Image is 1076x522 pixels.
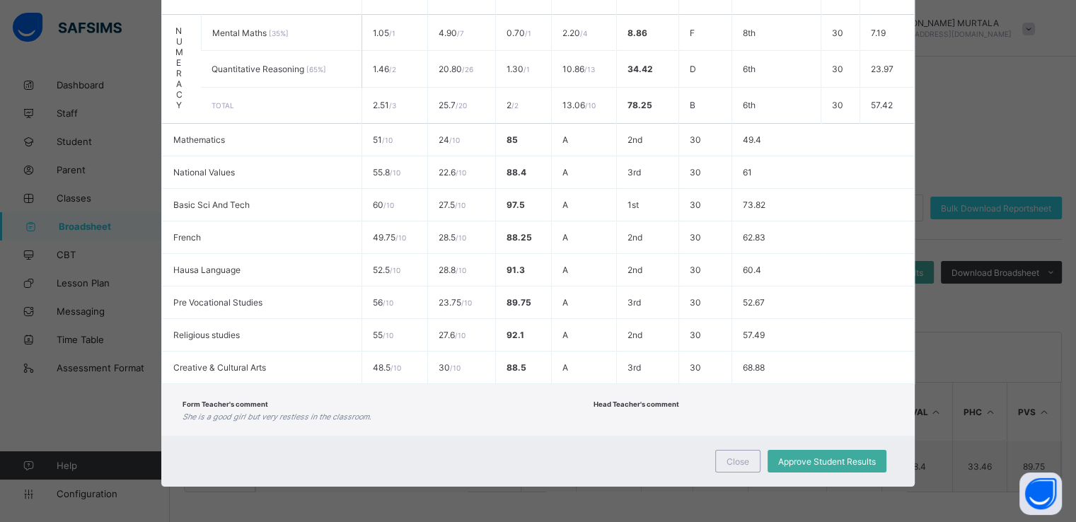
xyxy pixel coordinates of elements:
[389,65,396,74] span: / 2
[373,362,401,373] span: 48.5
[562,232,568,243] span: A
[456,168,466,177] span: / 10
[507,167,526,178] span: 88.4
[743,199,765,210] span: 73.82
[461,298,472,307] span: / 10
[690,265,701,275] span: 30
[690,28,695,38] span: F
[832,28,843,38] span: 30
[507,265,525,275] span: 91.3
[173,297,262,308] span: Pre Vocational Studies
[173,362,266,373] span: Creative & Cultural Arts
[871,100,893,110] span: 57.42
[507,362,526,373] span: 88.5
[690,100,695,110] span: B
[462,65,473,74] span: / 26
[450,364,461,372] span: / 10
[523,65,530,74] span: / 1
[373,134,393,145] span: 51
[580,29,587,37] span: / 4
[439,330,465,340] span: 27.6
[562,297,568,308] span: A
[383,201,394,209] span: / 10
[439,199,465,210] span: 27.5
[212,28,289,38] span: Mental Maths
[507,64,530,74] span: 1.30
[627,28,647,38] span: 8.86
[562,64,595,74] span: 10.86
[743,330,765,340] span: 57.49
[507,199,525,210] span: 97.5
[562,167,568,178] span: A
[383,298,393,307] span: / 10
[373,232,406,243] span: 49.75
[627,100,652,110] span: 78.25
[627,64,653,74] span: 34.42
[212,64,326,74] span: Quantitative Reasoning
[439,232,466,243] span: 28.5
[743,362,765,373] span: 68.88
[743,297,765,308] span: 52.67
[690,330,701,340] span: 30
[511,101,519,110] span: / 2
[562,134,568,145] span: A
[173,134,225,145] span: Mathematics
[304,65,326,74] span: [ 65 %]
[562,362,568,373] span: A
[832,100,843,110] span: 30
[173,330,240,340] span: Religious studies
[383,331,393,340] span: / 10
[373,199,394,210] span: 60
[439,297,472,308] span: 23.75
[507,134,518,145] span: 85
[507,100,519,110] span: 2
[562,265,568,275] span: A
[390,266,400,274] span: / 10
[373,28,395,38] span: 1.05
[456,266,466,274] span: / 10
[439,100,467,110] span: 25.7
[373,167,400,178] span: 55.8
[173,167,235,178] span: National Values
[562,28,587,38] span: 2.20
[173,199,250,210] span: Basic Sci And Tech
[627,362,641,373] span: 3rd
[456,233,466,242] span: / 10
[373,265,400,275] span: 52.5
[743,100,756,110] span: 6th
[439,64,473,74] span: 20.80
[439,167,466,178] span: 22.6
[627,265,642,275] span: 2nd
[743,167,752,178] span: 61
[183,400,268,408] span: Form Teacher's comment
[389,29,395,37] span: / 1
[439,265,466,275] span: 28.8
[439,28,464,38] span: 4.90
[727,456,749,467] span: Close
[743,232,765,243] span: 62.83
[391,364,401,372] span: / 10
[627,167,641,178] span: 3rd
[584,65,595,74] span: / 13
[173,232,201,243] span: French
[594,400,679,408] span: Head Teacher's comment
[449,136,460,144] span: / 10
[173,25,184,110] span: NUMERACY
[373,64,396,74] span: 1.46
[562,199,568,210] span: A
[507,232,532,243] span: 88.25
[690,134,701,145] span: 30
[562,330,568,340] span: A
[562,100,596,110] span: 13.06
[778,456,876,467] span: Approve Student Results
[743,64,756,74] span: 6th
[212,101,234,110] span: TOTAL
[267,29,289,37] span: [ 35 %]
[627,330,642,340] span: 2nd
[832,64,843,74] span: 30
[743,134,761,145] span: 49.4
[507,330,524,340] span: 92.1
[627,134,642,145] span: 2nd
[871,28,886,38] span: 7.19
[439,134,460,145] span: 24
